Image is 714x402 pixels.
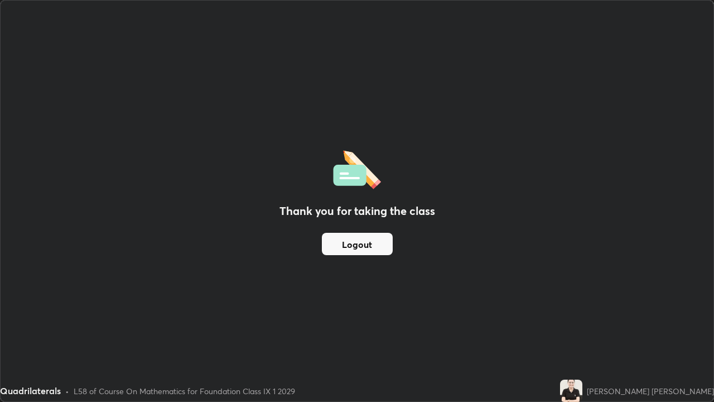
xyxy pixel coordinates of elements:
div: • [65,385,69,397]
button: Logout [322,233,393,255]
div: L58 of Course On Mathematics for Foundation Class IX 1 2029 [74,385,295,397]
img: offlineFeedback.1438e8b3.svg [333,147,381,189]
img: 0a4a9e826c3740909769c8fd28b57d2e.jpg [560,380,582,402]
h2: Thank you for taking the class [279,203,435,219]
div: [PERSON_NAME] [PERSON_NAME] [587,385,714,397]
